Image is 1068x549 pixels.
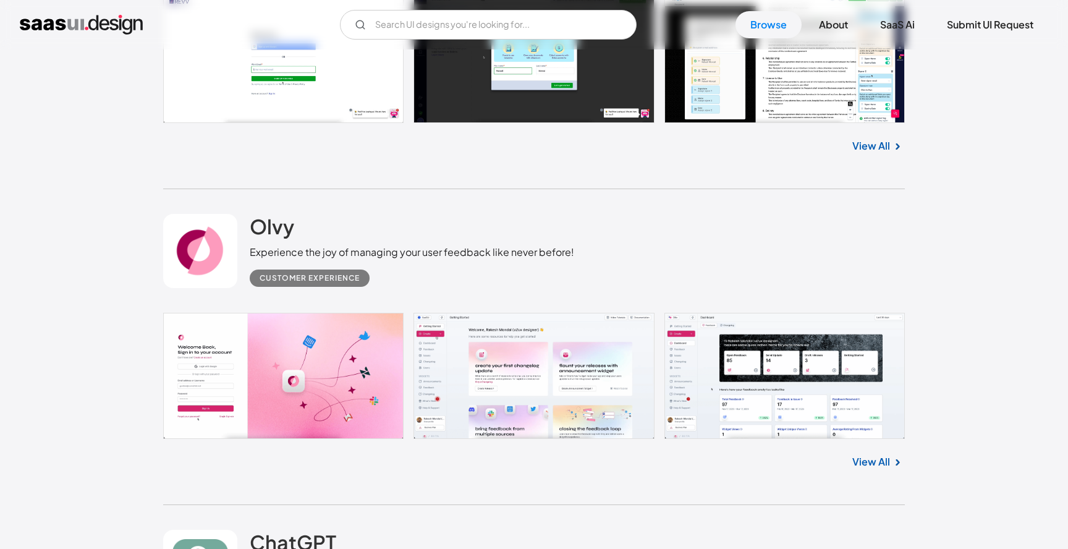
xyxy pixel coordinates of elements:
div: Experience the joy of managing your user feedback like never before! [250,245,574,260]
a: Olvy [250,214,294,245]
form: Email Form [340,10,637,40]
div: Customer Experience [260,271,360,286]
a: SaaS Ai [865,11,930,38]
input: Search UI designs you're looking for... [340,10,637,40]
a: View All [852,138,890,153]
h2: Olvy [250,214,294,239]
a: home [20,15,143,35]
a: About [804,11,863,38]
a: Submit UI Request [932,11,1048,38]
a: Browse [735,11,802,38]
a: View All [852,454,890,469]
